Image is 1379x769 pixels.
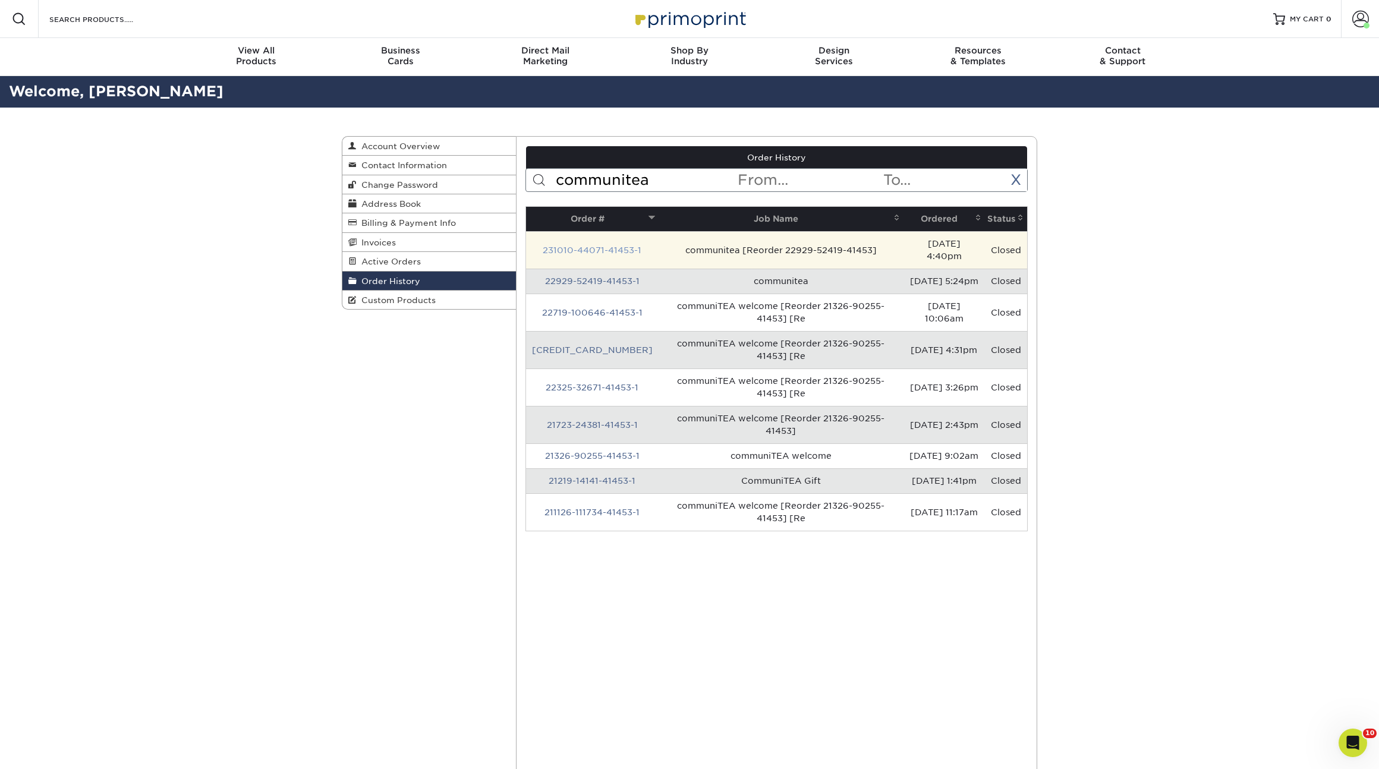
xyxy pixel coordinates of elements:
td: Closed [985,443,1027,468]
td: Closed [985,368,1027,406]
span: View All [184,45,329,56]
a: 22719-100646-41453-1 [542,308,643,317]
td: [DATE] 5:24pm [903,269,985,294]
a: Shop ByIndustry [618,38,762,76]
input: Search Orders... [555,169,737,191]
a: X [1010,171,1021,188]
td: Closed [985,406,1027,443]
a: Order History [342,272,516,291]
th: Order # [526,207,659,231]
a: Order History [526,146,1028,169]
td: [DATE] 4:31pm [903,331,985,368]
a: BusinessCards [329,38,473,76]
td: [DATE] 4:40pm [903,231,985,269]
a: 22929-52419-41453-1 [545,276,640,286]
a: 21219-14141-41453-1 [549,476,635,486]
td: Closed [985,493,1027,531]
a: Invoices [342,233,516,252]
span: MY CART [1290,14,1324,24]
td: [DATE] 2:43pm [903,406,985,443]
span: Resources [906,45,1050,56]
td: Closed [985,468,1027,493]
span: Contact Information [357,160,447,170]
a: Contact Information [342,156,516,175]
td: communiTEA welcome [659,443,903,468]
a: Active Orders [342,252,516,271]
div: Industry [618,45,762,67]
div: Cards [329,45,473,67]
a: 211126-111734-41453-1 [544,508,640,517]
td: [DATE] 11:17am [903,493,985,531]
td: communiTEA welcome [Reorder 21326-90255-41453] [Re [659,331,903,368]
span: Active Orders [357,257,421,266]
a: Billing & Payment Info [342,213,516,232]
a: Contact& Support [1050,38,1195,76]
div: & Templates [906,45,1050,67]
th: Job Name [659,207,903,231]
div: Services [761,45,906,67]
th: Ordered [903,207,985,231]
a: 22325-32671-41453-1 [546,383,638,392]
span: 10 [1363,729,1377,738]
td: Closed [985,231,1027,269]
div: Products [184,45,329,67]
a: Custom Products [342,291,516,309]
span: Address Book [357,199,421,209]
td: [DATE] 1:41pm [903,468,985,493]
td: [DATE] 10:06am [903,294,985,331]
iframe: Intercom live chat [1339,729,1367,757]
td: CommuniTEA Gift [659,468,903,493]
img: Primoprint [630,6,749,31]
span: Custom Products [357,295,436,305]
td: [DATE] 3:26pm [903,368,985,406]
span: Shop By [618,45,762,56]
a: Address Book [342,194,516,213]
input: To... [882,169,1027,191]
span: Design [761,45,906,56]
a: Account Overview [342,137,516,156]
span: Direct Mail [473,45,618,56]
span: Business [329,45,473,56]
th: Status [985,207,1027,231]
a: 21326-90255-41453-1 [545,451,640,461]
div: Marketing [473,45,618,67]
a: Resources& Templates [906,38,1050,76]
a: [CREDIT_CARD_NUMBER] [532,345,653,355]
td: communiTEA welcome [Reorder 21326-90255-41453] [659,406,903,443]
td: [DATE] 9:02am [903,443,985,468]
td: Closed [985,269,1027,294]
td: communiTEA welcome [Reorder 21326-90255-41453] [Re [659,294,903,331]
span: Order History [357,276,420,286]
div: & Support [1050,45,1195,67]
span: Account Overview [357,141,440,151]
a: Change Password [342,175,516,194]
a: View AllProducts [184,38,329,76]
input: From... [736,169,881,191]
span: 0 [1326,15,1331,23]
td: communiTEA welcome [Reorder 21326-90255-41453] [Re [659,493,903,531]
a: 231010-44071-41453-1 [543,245,641,255]
a: Direct MailMarketing [473,38,618,76]
td: communitea [Reorder 22929-52419-41453] [659,231,903,269]
a: 21723-24381-41453-1 [547,420,638,430]
span: Invoices [357,238,396,247]
span: Change Password [357,180,438,190]
span: Billing & Payment Info [357,218,456,228]
a: DesignServices [761,38,906,76]
td: communitea [659,269,903,294]
td: Closed [985,331,1027,368]
input: SEARCH PRODUCTS..... [48,12,164,26]
span: Contact [1050,45,1195,56]
td: Closed [985,294,1027,331]
td: communiTEA welcome [Reorder 21326-90255-41453] [Re [659,368,903,406]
